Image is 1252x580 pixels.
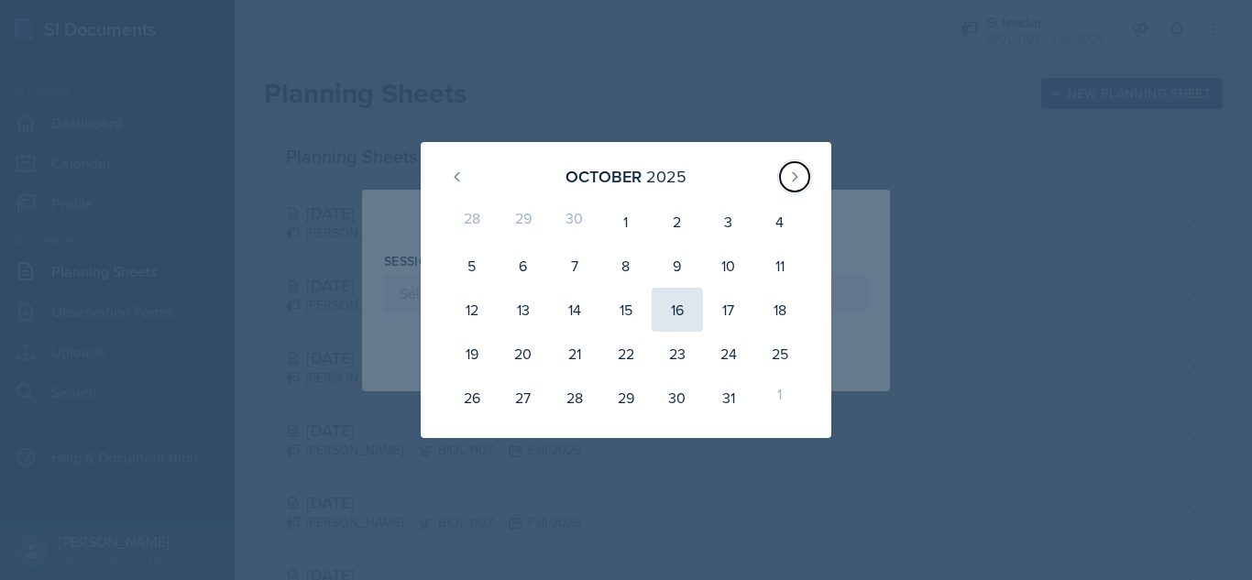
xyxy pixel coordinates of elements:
div: 27 [498,376,549,420]
div: 22 [600,332,652,376]
div: 13 [498,288,549,332]
div: 9 [652,244,703,288]
div: 1 [600,200,652,244]
div: 2025 [646,164,686,189]
div: 28 [446,200,498,244]
div: 8 [600,244,652,288]
div: 6 [498,244,549,288]
div: 14 [549,288,600,332]
div: 2 [652,200,703,244]
div: 26 [446,376,498,420]
div: 15 [600,288,652,332]
div: 18 [754,288,806,332]
div: 29 [600,376,652,420]
div: 7 [549,244,600,288]
div: 24 [703,332,754,376]
div: 23 [652,332,703,376]
div: 11 [754,244,806,288]
div: 30 [652,376,703,420]
div: 31 [703,376,754,420]
div: 5 [446,244,498,288]
div: 12 [446,288,498,332]
div: 3 [703,200,754,244]
div: 28 [549,376,600,420]
div: 16 [652,288,703,332]
div: 17 [703,288,754,332]
div: 10 [703,244,754,288]
div: 29 [498,200,549,244]
div: 21 [549,332,600,376]
div: October [566,164,642,189]
div: 25 [754,332,806,376]
div: 19 [446,332,498,376]
div: 1 [754,376,806,420]
div: 30 [549,200,600,244]
div: 4 [754,200,806,244]
div: 20 [498,332,549,376]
